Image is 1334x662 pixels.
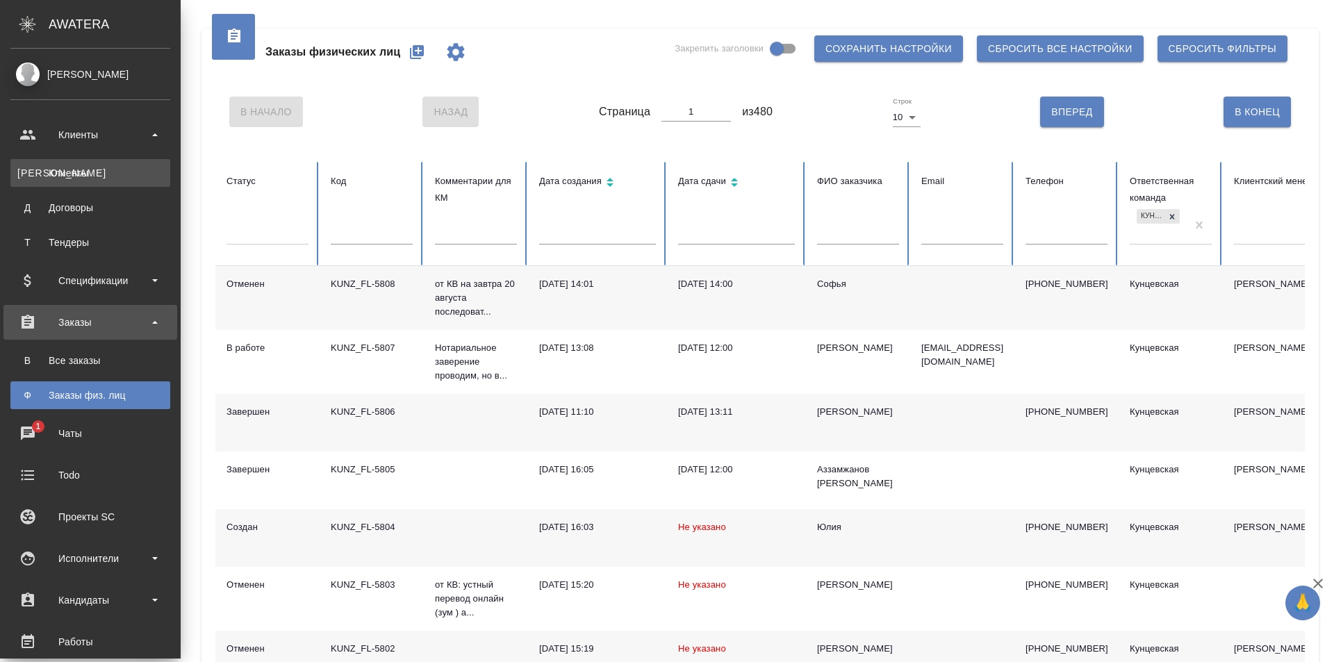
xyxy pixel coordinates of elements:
[227,578,308,592] div: Отменен
[435,173,517,206] div: Комментарии для КМ
[1026,642,1107,656] p: [PHONE_NUMBER]
[1130,578,1212,592] div: Кунцевская
[921,173,1003,190] div: Email
[331,463,413,477] div: KUNZ_FL-5805
[1130,463,1212,477] div: Кунцевская
[10,548,170,569] div: Исполнители
[678,405,795,419] div: [DATE] 13:11
[817,405,899,419] div: [PERSON_NAME]
[331,277,413,291] div: KUNZ_FL-5808
[3,624,177,659] a: Работы
[893,98,912,105] label: Строк
[825,40,952,58] span: Сохранить настройки
[27,420,49,433] span: 1
[817,463,899,490] div: Аззамжанов [PERSON_NAME]
[817,277,899,291] div: Софья
[265,44,400,60] span: Заказы физических лиц
[814,35,963,62] button: Сохранить настройки
[435,578,517,620] p: от КВ: устный перевод онлайн (зум ) а...
[10,347,170,374] a: ВВсе заказы
[817,520,899,534] div: Юлия
[3,458,177,493] a: Todo
[1040,97,1103,127] button: Вперед
[10,194,170,222] a: ДДоговоры
[599,104,650,120] span: Страница
[675,42,764,56] span: Закрепить заголовки
[1026,520,1107,534] p: [PHONE_NUMBER]
[921,341,1003,369] p: [EMAIL_ADDRESS][DOMAIN_NAME]
[1026,578,1107,592] p: [PHONE_NUMBER]
[678,522,726,532] span: Не указано
[227,405,308,419] div: Завершен
[817,341,899,355] div: [PERSON_NAME]
[227,341,308,355] div: В работе
[10,159,170,187] a: [PERSON_NAME]Клиенты
[227,642,308,656] div: Отменен
[17,201,163,215] div: Договоры
[331,642,413,656] div: KUNZ_FL-5802
[1130,277,1212,291] div: Кунцевская
[1130,173,1212,206] div: Ответственная команда
[227,520,308,534] div: Создан
[10,423,170,444] div: Чаты
[1026,277,1107,291] p: [PHONE_NUMBER]
[678,341,795,355] div: [DATE] 12:00
[1026,173,1107,190] div: Телефон
[539,578,656,592] div: [DATE] 15:20
[331,520,413,534] div: KUNZ_FL-5804
[227,173,308,190] div: Статус
[10,67,170,82] div: [PERSON_NAME]
[817,642,899,656] div: [PERSON_NAME]
[10,124,170,145] div: Клиенты
[1169,40,1276,58] span: Сбросить фильтры
[1291,588,1315,618] span: 🙏
[977,35,1144,62] button: Сбросить все настройки
[539,405,656,419] div: [DATE] 11:10
[1137,209,1164,224] div: Кунцевская
[539,520,656,534] div: [DATE] 16:03
[1130,520,1212,534] div: Кунцевская
[435,277,517,319] p: от КВ на завтра 20 августа последоват...
[331,173,413,190] div: Код
[10,465,170,486] div: Todo
[539,173,656,193] div: Сортировка
[10,381,170,409] a: ФЗаказы физ. лиц
[678,463,795,477] div: [DATE] 12:00
[227,277,308,291] div: Отменен
[1235,104,1280,121] span: В Конец
[539,463,656,477] div: [DATE] 16:05
[331,341,413,355] div: KUNZ_FL-5807
[539,277,656,291] div: [DATE] 14:01
[539,341,656,355] div: [DATE] 13:08
[17,354,163,367] div: Все заказы
[10,270,170,291] div: Спецификации
[1130,341,1212,355] div: Кунцевская
[3,416,177,451] a: 1Чаты
[400,35,434,69] button: Создать
[10,229,170,256] a: ТТендеры
[817,173,899,190] div: ФИО заказчика
[10,590,170,611] div: Кандидаты
[227,463,308,477] div: Завершен
[17,388,163,402] div: Заказы физ. лиц
[331,578,413,592] div: KUNZ_FL-5803
[988,40,1133,58] span: Сбросить все настройки
[1130,405,1212,419] div: Кунцевская
[1224,97,1291,127] button: В Конец
[49,10,181,38] div: AWATERA
[678,579,726,590] span: Не указано
[742,104,773,120] span: из 480
[331,405,413,419] div: KUNZ_FL-5806
[10,631,170,652] div: Работы
[539,642,656,656] div: [DATE] 15:19
[1051,104,1092,121] span: Вперед
[678,173,795,193] div: Сортировка
[893,108,921,127] div: 10
[1026,405,1107,419] p: [PHONE_NUMBER]
[435,341,517,383] p: Нотариальное заверение проводим, но в...
[10,312,170,333] div: Заказы
[10,506,170,527] div: Проекты SC
[1158,35,1287,62] button: Сбросить фильтры
[817,578,899,592] div: [PERSON_NAME]
[678,277,795,291] div: [DATE] 14:00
